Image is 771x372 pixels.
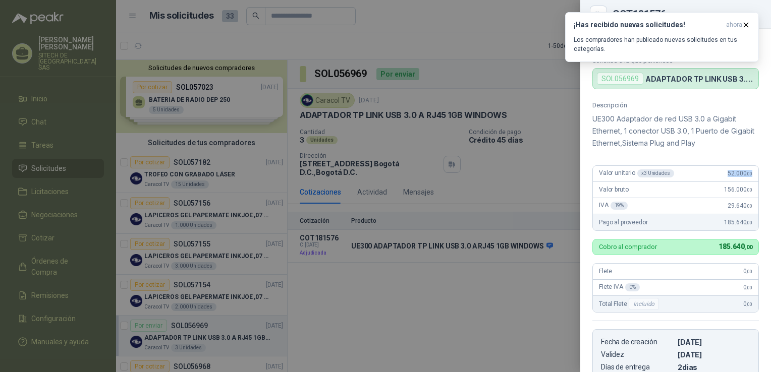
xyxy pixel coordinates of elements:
span: Pago al proveedor [599,219,648,226]
p: Cobro al comprador [599,243,657,250]
p: Validez [601,350,674,359]
button: Close [592,8,604,20]
span: 0 [743,268,752,275]
span: Flete [599,268,612,275]
button: ¡Has recibido nuevas solicitudes!ahora Los compradores han publicado nuevas solicitudes en tus ca... [565,12,759,62]
span: ,00 [746,203,752,209]
span: 156.000 [724,186,752,193]
p: Días de entrega [601,363,674,371]
span: ,00 [746,187,752,193]
p: [DATE] [678,350,750,359]
span: Total Flete [599,298,661,310]
p: UE300 Adaptador de red USB 3.0 a Gigabit Ethernet, 1 conector USB 3.0, 1 Puerto de Gigabit Ethern... [592,113,759,149]
div: 19 % [611,202,628,210]
span: ahora [726,21,742,29]
span: Flete IVA [599,283,640,291]
span: ,00 [746,171,752,176]
div: Incluido [629,298,659,310]
span: ,00 [744,244,752,251]
div: COT181576 [613,9,759,19]
p: Descripción [592,101,759,109]
span: 52.000 [728,170,752,177]
span: 185.640 [719,242,752,251]
span: Valor bruto [599,186,628,193]
p: ADAPTADOR TP LINK USB 3.0 A RJ45 1GB WINDOWS [645,75,754,83]
div: x 3 Unidades [637,169,674,177]
span: ,00 [746,220,752,225]
span: ,00 [746,285,752,290]
span: ,00 [746,301,752,307]
span: Valor unitario [599,169,674,177]
div: SOL056969 [597,73,643,85]
span: 0 [743,300,752,307]
span: IVA [599,202,628,210]
span: 185.640 [724,219,752,226]
p: [DATE] [678,338,750,346]
span: 29.640 [728,202,752,209]
p: 2 dias [678,363,750,371]
p: Fecha de creación [601,338,674,346]
div: 0 % [625,283,640,291]
p: Los compradores han publicado nuevas solicitudes en tus categorías. [574,35,750,53]
span: 0 [743,284,752,291]
span: ,00 [746,269,752,274]
h3: ¡Has recibido nuevas solicitudes! [574,21,722,29]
